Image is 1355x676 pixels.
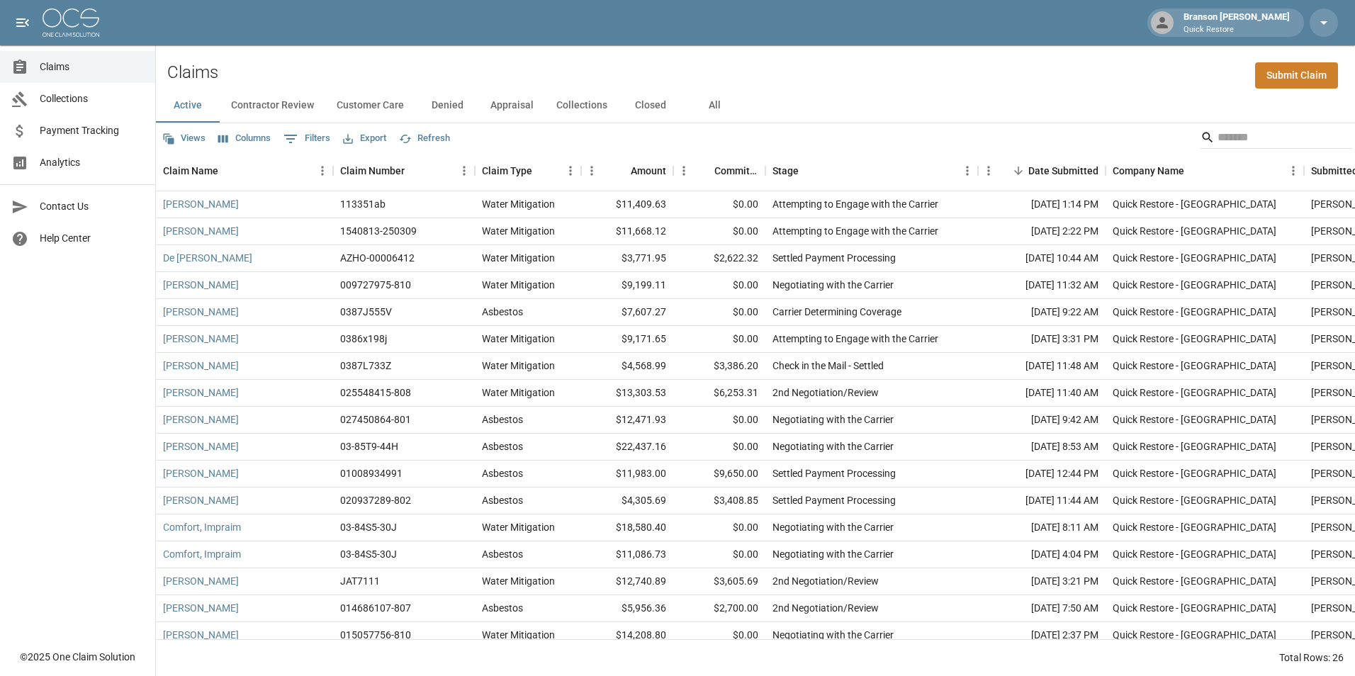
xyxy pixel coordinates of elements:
[325,89,415,123] button: Customer Care
[978,380,1106,407] div: [DATE] 11:40 AM
[772,385,879,400] div: 2nd Negotiation/Review
[1255,62,1338,89] a: Submit Claim
[482,332,555,346] div: Water Mitigation
[673,160,695,181] button: Menu
[581,595,673,622] div: $5,956.36
[1113,493,1276,507] div: Quick Restore - Tucson
[1113,385,1276,400] div: Quick Restore - Tucson
[482,628,555,642] div: Water Mitigation
[673,272,765,299] div: $0.00
[163,332,239,346] a: [PERSON_NAME]
[9,9,37,37] button: open drawer
[1008,161,1028,181] button: Sort
[1113,224,1276,238] div: Quick Restore - Tucson
[978,272,1106,299] div: [DATE] 11:32 AM
[1113,359,1276,373] div: Quick Restore - Tucson
[163,439,239,454] a: [PERSON_NAME]
[978,160,999,181] button: Menu
[482,359,555,373] div: Water Mitigation
[156,151,333,191] div: Claim Name
[340,412,411,427] div: 027450864-801
[159,128,209,150] button: Views
[581,407,673,434] div: $12,471.93
[482,197,555,211] div: Water Mitigation
[772,332,938,346] div: Attempting to Engage with the Carrier
[20,650,135,664] div: © 2025 One Claim Solution
[156,89,220,123] button: Active
[978,151,1106,191] div: Date Submitted
[1113,466,1276,480] div: Quick Restore - Tucson
[673,622,765,649] div: $0.00
[1113,628,1276,642] div: Quick Restore - Tucson
[560,160,581,181] button: Menu
[545,89,619,123] button: Collections
[978,461,1106,488] div: [DATE] 12:44 PM
[673,353,765,380] div: $3,386.20
[163,278,239,292] a: [PERSON_NAME]
[581,160,602,181] button: Menu
[978,541,1106,568] div: [DATE] 4:04 PM
[581,622,673,649] div: $14,208.80
[1184,161,1204,181] button: Sort
[673,461,765,488] div: $9,650.00
[581,568,673,595] div: $12,740.89
[978,407,1106,434] div: [DATE] 9:42 AM
[280,128,334,150] button: Show filters
[772,359,884,373] div: Check in the Mail - Settled
[772,278,894,292] div: Negotiating with the Carrier
[695,161,714,181] button: Sort
[581,326,673,353] div: $9,171.65
[340,574,380,588] div: JAT7111
[581,380,673,407] div: $13,303.53
[772,439,894,454] div: Negotiating with the Carrier
[215,128,274,150] button: Select columns
[40,155,144,170] span: Analytics
[772,305,901,319] div: Carrier Determining Coverage
[1113,151,1184,191] div: Company Name
[673,541,765,568] div: $0.00
[1178,10,1295,35] div: Branson [PERSON_NAME]
[340,439,398,454] div: 03-85T9-44H
[978,488,1106,514] div: [DATE] 11:44 AM
[482,547,523,561] div: Asbestos
[163,466,239,480] a: [PERSON_NAME]
[340,359,391,373] div: 0387L733Z
[772,574,879,588] div: 2nd Negotiation/Review
[673,326,765,353] div: $0.00
[482,574,555,588] div: Water Mitigation
[978,568,1106,595] div: [DATE] 3:21 PM
[482,601,523,615] div: Asbestos
[978,299,1106,326] div: [DATE] 9:22 AM
[1113,439,1276,454] div: Quick Restore - Tucson
[1283,160,1304,181] button: Menu
[978,434,1106,461] div: [DATE] 8:53 AM
[619,89,682,123] button: Closed
[333,151,475,191] div: Claim Number
[1113,332,1276,346] div: Quick Restore - Tucson
[978,514,1106,541] div: [DATE] 8:11 AM
[581,541,673,568] div: $11,086.73
[581,151,673,191] div: Amount
[714,151,758,191] div: Committed Amount
[312,160,333,181] button: Menu
[1113,547,1276,561] div: Quick Restore - Tucson
[1113,197,1276,211] div: Quick Restore - Tucson
[799,161,819,181] button: Sort
[482,466,523,480] div: Asbestos
[978,191,1106,218] div: [DATE] 1:14 PM
[1113,520,1276,534] div: Quick Restore - Tucson
[163,305,239,319] a: [PERSON_NAME]
[772,197,938,211] div: Attempting to Engage with the Carrier
[772,412,894,427] div: Negotiating with the Carrier
[772,601,879,615] div: 2nd Negotiation/Review
[765,151,978,191] div: Stage
[772,224,938,238] div: Attempting to Engage with the Carrier
[163,251,252,265] a: De [PERSON_NAME]
[957,160,978,181] button: Menu
[581,245,673,272] div: $3,771.95
[163,359,239,373] a: [PERSON_NAME]
[673,595,765,622] div: $2,700.00
[40,123,144,138] span: Payment Tracking
[682,89,746,123] button: All
[163,224,239,238] a: [PERSON_NAME]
